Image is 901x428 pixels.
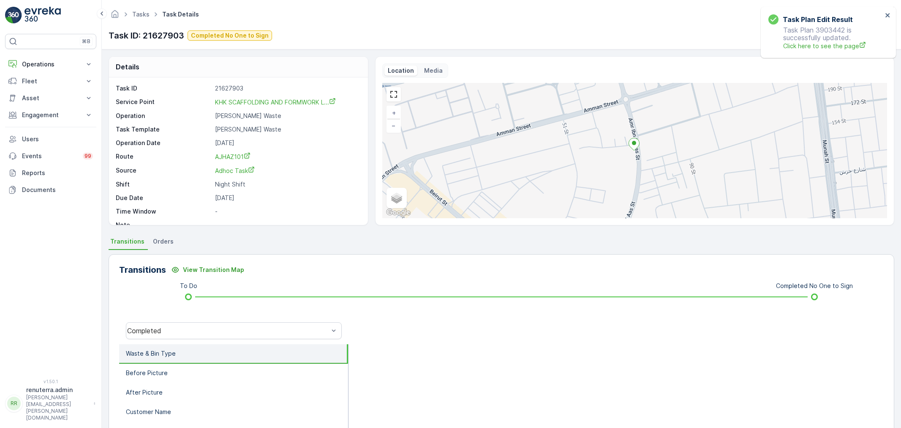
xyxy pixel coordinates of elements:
p: Operations [22,60,79,69]
p: Before Picture [126,369,168,377]
p: ⌘B [82,38,90,45]
span: Transitions [110,237,144,246]
p: Events [22,152,78,160]
a: Open this area in Google Maps (opens a new window) [384,207,412,218]
p: Waste & Bin Type [126,349,176,358]
p: Service Point [116,98,212,107]
a: Zoom In [387,107,400,119]
p: - [215,221,359,229]
p: renuterra.admin [26,386,90,394]
button: Operations [5,56,96,73]
p: Location [388,66,414,75]
h3: Task Plan Edit Result [783,14,853,25]
a: Layers [387,189,406,207]
p: Asset [22,94,79,102]
a: Reports [5,165,96,181]
div: RR [7,397,21,410]
p: Details [116,62,139,72]
p: Task ID: 21627903 [109,29,184,42]
span: − [392,122,396,129]
p: Operation Date [116,139,212,147]
a: Events99 [5,148,96,165]
p: View Transition Map [183,266,244,274]
p: Completed No One to Sign [191,31,269,40]
a: Adhoc Task [215,166,359,175]
p: Reports [22,169,93,177]
p: Users [22,135,93,143]
p: - [215,207,359,216]
span: Adhoc Task [215,167,255,174]
p: [PERSON_NAME][EMAIL_ADDRESS][PERSON_NAME][DOMAIN_NAME] [26,394,90,421]
p: Fleet [22,77,79,85]
p: Engagement [22,111,79,119]
p: Source [116,166,212,175]
p: 99 [84,153,91,159]
div: Completed [127,327,329,335]
p: Task Plan 3903442 is successfully updated. [768,26,882,50]
a: Homepage [110,13,120,20]
button: Asset [5,90,96,107]
p: [PERSON_NAME] Waste [215,125,359,134]
p: To Do [180,282,197,290]
p: Completed No One to Sign [776,282,853,290]
p: After Picture [126,388,163,397]
p: Documents [22,186,93,194]
p: Night Shift [215,180,359,189]
p: Time Window [116,207,212,216]
span: AJHAZ101 [215,153,250,160]
p: Shift [116,180,212,189]
span: Orders [153,237,174,246]
a: Documents [5,181,96,198]
p: Due Date [116,194,212,202]
button: Engagement [5,107,96,123]
p: Transitions [119,263,166,276]
a: Tasks [132,11,150,18]
button: Completed No One to Sign [188,30,272,41]
p: Operation [116,112,212,120]
span: + [392,109,396,116]
p: Task Template [116,125,212,134]
button: Fleet [5,73,96,90]
button: View Transition Map [166,263,249,277]
p: [PERSON_NAME] Waste [215,112,359,120]
p: 21627903 [215,84,359,93]
a: Users [5,131,96,148]
span: v 1.50.1 [5,379,96,384]
button: RRrenuterra.admin[PERSON_NAME][EMAIL_ADDRESS][PERSON_NAME][DOMAIN_NAME] [5,386,96,421]
img: logo_light-DOdMpM7g.png [24,7,61,24]
button: close [885,12,891,20]
a: Click here to see the page [783,41,882,50]
p: Route [116,152,212,161]
a: Zoom Out [387,119,400,132]
a: KHK SCAFFOLDING AND FORMWORK L... [215,98,336,106]
a: View Fullscreen [387,88,400,101]
img: Google [384,207,412,218]
p: Media [424,66,443,75]
span: Task Details [161,10,201,19]
p: [DATE] [215,194,359,202]
p: Note [116,221,212,229]
img: logo [5,7,22,24]
a: AJHAZ101 [215,152,359,161]
p: Customer Name [126,408,171,416]
p: Task ID [116,84,212,93]
p: [DATE] [215,139,359,147]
